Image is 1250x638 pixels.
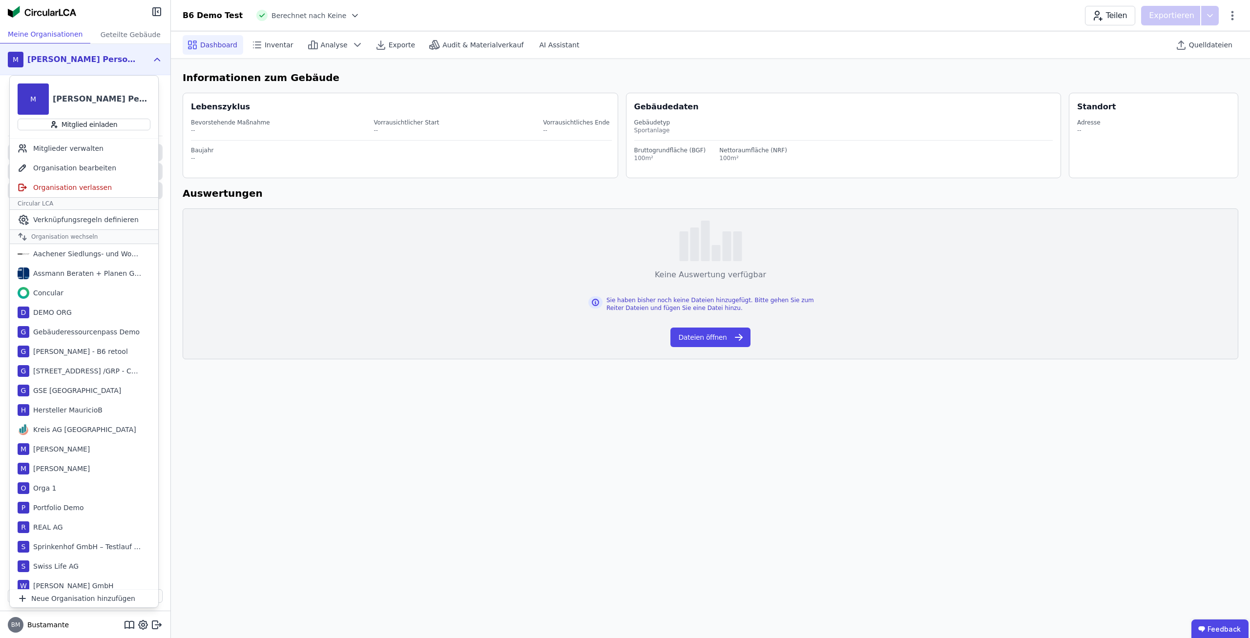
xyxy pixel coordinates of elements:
[29,327,140,337] div: Gebäuderessourcenpass Demo
[634,101,1061,113] div: Gebäudedaten
[29,522,63,532] div: REAL AG
[29,347,128,356] div: [PERSON_NAME] - B6 retool
[8,52,23,67] div: M
[655,269,766,281] div: Keine Auswertung verfügbar
[1077,119,1101,126] div: Adresse
[29,483,56,493] div: Orga 1
[10,229,158,244] div: Organisation wechseln
[191,126,270,134] div: --
[18,580,29,592] div: W
[29,425,136,434] div: Kreis AG [GEOGRAPHIC_DATA]
[29,581,114,591] div: [PERSON_NAME] GmbH
[374,126,439,134] div: --
[539,40,579,50] span: AI Assistant
[321,40,348,50] span: Analyse
[271,11,346,21] span: Berechnet nach Keine
[53,93,150,105] div: [PERSON_NAME] Personal Org
[29,366,142,376] div: [STREET_ADDRESS] /GRP - Concular Intern
[18,83,49,115] div: M
[27,54,140,65] div: [PERSON_NAME] Personal Org
[10,158,158,178] div: Organisation bearbeiten
[18,424,29,435] img: Kreis AG Germany
[29,542,142,552] div: Sprinkenhof GmbH – Testlauf Große Datei
[18,385,29,396] div: G
[29,444,90,454] div: [PERSON_NAME]
[265,40,293,50] span: Inventar
[606,296,833,312] div: Sie haben bisher noch keine Dateien hinzugefügt. Bitte gehen Sie zum Reiter Dateien und fügen Sie...
[679,221,742,261] img: empty-state
[1189,40,1232,50] span: Quelldateien
[10,139,158,158] div: Mitglieder verwalten
[29,308,72,317] div: DEMO ORG
[18,521,29,533] div: R
[1085,6,1135,25] button: Teilen
[1149,10,1196,21] p: Exportieren
[183,70,1238,85] h6: Informationen zum Gebäude
[719,154,787,162] div: 100m²
[374,119,439,126] div: Vorrausichtlicher Start
[29,464,90,473] div: [PERSON_NAME]
[18,463,29,474] div: M
[389,40,415,50] span: Exporte
[18,307,29,318] div: D
[634,119,1053,126] div: Gebäudetyp
[18,482,29,494] div: O
[670,328,750,347] button: Dateien öffnen
[183,10,243,21] div: B6 Demo Test
[8,589,163,603] button: Gebäude hinzufügen
[18,326,29,338] div: G
[8,6,76,18] img: Concular
[18,248,29,260] img: Aachener Siedlungs- und Wohnungsgesellschaft mbH
[1077,126,1101,134] div: --
[634,154,706,162] div: 100m²
[29,503,84,513] div: Portfolio Demo
[29,249,142,259] div: Aachener Siedlungs- und Wohnungsgesellschaft mbH
[29,268,142,278] div: Assmann Beraten + Planen GmbH
[31,594,135,603] span: Neue Organisation hinzufügen
[18,287,29,299] img: Concular
[200,40,237,50] span: Dashboard
[18,443,29,455] div: M
[10,178,158,197] div: Organisation verlassen
[10,197,158,210] div: Circular LCA
[18,365,29,377] div: G
[29,386,121,395] div: GSE [GEOGRAPHIC_DATA]
[442,40,523,50] span: Audit & Materialverkauf
[18,268,29,279] img: Assmann Beraten + Planen GmbH
[18,502,29,514] div: P
[191,146,612,154] div: Baujahr
[18,119,150,130] button: Mitglied einladen
[191,119,270,126] div: Bevorstehende Maßnahme
[719,146,787,154] div: Nettoraumfläche (NRF)
[33,215,139,225] span: Verknüpfungsregeln definieren
[29,288,63,298] div: Concular
[29,405,103,415] div: Hersteller MauricioB
[543,126,609,134] div: --
[634,126,1053,134] div: Sportanlage
[90,25,170,43] div: Geteilte Gebäude
[18,346,29,357] div: G
[183,186,1238,201] h6: Auswertungen
[29,561,79,571] div: Swiss Life AG
[634,146,706,154] div: Bruttogrundfläche (BGF)
[191,101,250,113] div: Lebenszyklus
[23,620,69,630] span: Bustamante
[18,560,29,572] div: S
[18,404,29,416] div: H
[1077,101,1116,113] div: Standort
[191,154,612,162] div: --
[18,541,29,553] div: S
[543,119,609,126] div: Vorrausichtliches Ende
[11,622,21,628] span: BM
